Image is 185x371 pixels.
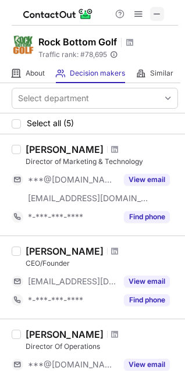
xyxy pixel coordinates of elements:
button: Reveal Button [124,276,170,287]
span: Decision makers [70,69,125,78]
img: ContactOut v5.3.10 [23,7,93,21]
div: Director Of Operations [26,341,178,352]
span: Traffic rank: # 78,695 [38,51,107,59]
div: [PERSON_NAME] [26,144,104,155]
div: Director of Marketing & Technology [26,156,178,167]
button: Reveal Button [124,174,170,185]
div: [PERSON_NAME] [26,329,104,340]
div: CEO/Founder [26,258,178,269]
span: About [26,69,45,78]
button: Reveal Button [124,294,170,306]
span: [EMAIL_ADDRESS][DOMAIN_NAME] [28,276,117,287]
div: Select department [18,92,89,104]
h1: Rock Bottom Golf [38,35,117,49]
span: Select all (5) [27,119,74,128]
button: Reveal Button [124,359,170,370]
img: 66911329ccf7f2acfffe5d534ba79612 [12,33,35,56]
span: ***@[DOMAIN_NAME] [28,174,117,185]
span: Similar [150,69,173,78]
button: Reveal Button [124,211,170,223]
span: ***@[DOMAIN_NAME] [28,359,117,370]
span: [EMAIL_ADDRESS][DOMAIN_NAME] [28,193,149,204]
div: [PERSON_NAME] [26,245,104,257]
